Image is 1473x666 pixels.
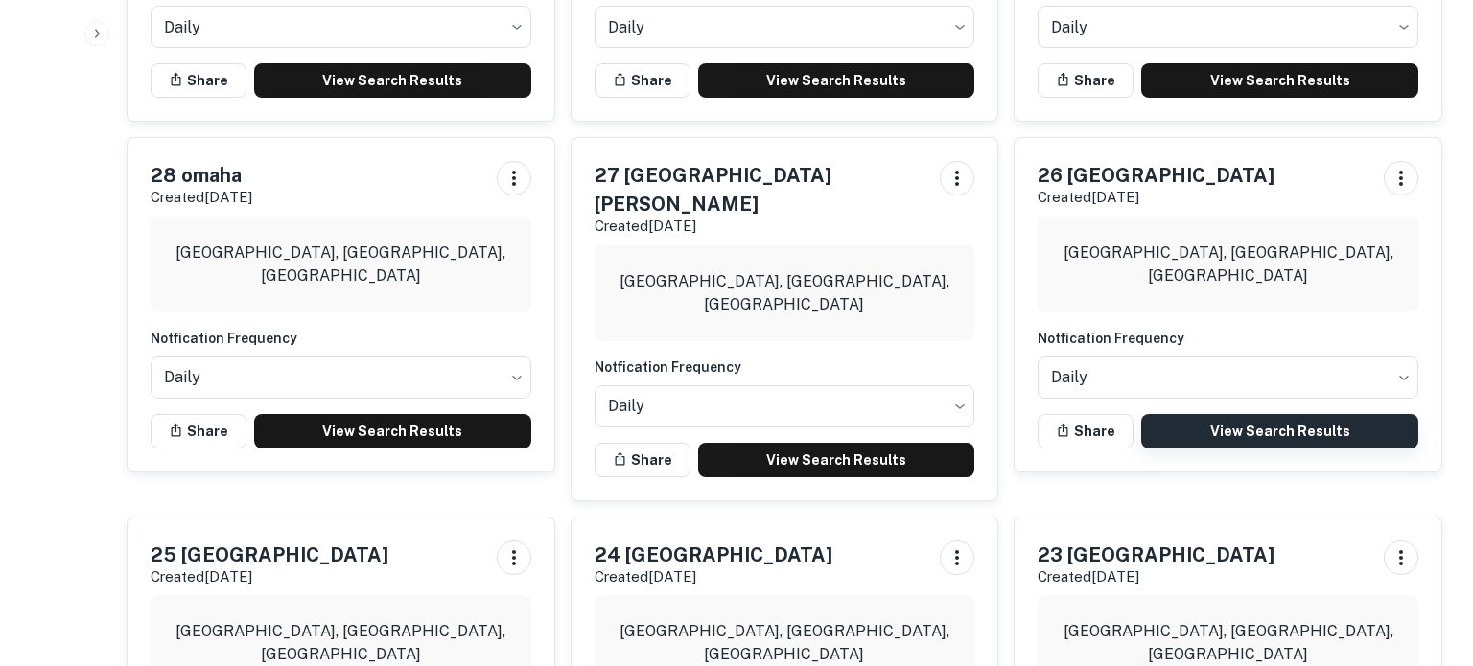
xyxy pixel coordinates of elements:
button: Share [1038,63,1134,98]
a: View Search Results [254,414,531,448]
p: Created [DATE] [1038,565,1274,588]
button: Share [151,63,246,98]
p: [GEOGRAPHIC_DATA], [GEOGRAPHIC_DATA], [GEOGRAPHIC_DATA] [166,241,516,287]
button: Share [1038,414,1134,448]
iframe: Chat Widget [1377,513,1473,605]
h5: 26 [GEOGRAPHIC_DATA] [1038,161,1274,190]
button: Share [595,443,690,477]
p: [GEOGRAPHIC_DATA], [GEOGRAPHIC_DATA], [GEOGRAPHIC_DATA] [166,620,516,666]
h5: 23 [GEOGRAPHIC_DATA] [1038,540,1274,569]
p: Created [DATE] [151,565,388,588]
a: View Search Results [1141,63,1418,98]
p: Created [DATE] [595,215,925,238]
div: Without label [1038,351,1418,404]
button: Share [151,414,246,448]
h5: 24 [GEOGRAPHIC_DATA] [595,540,832,569]
button: Share [595,63,690,98]
h5: 25 [GEOGRAPHIC_DATA] [151,540,388,569]
p: [GEOGRAPHIC_DATA], [GEOGRAPHIC_DATA], [GEOGRAPHIC_DATA] [610,270,960,316]
p: [GEOGRAPHIC_DATA], [GEOGRAPHIC_DATA], [GEOGRAPHIC_DATA] [1053,620,1403,666]
a: View Search Results [698,63,975,98]
h6: Notfication Frequency [1038,328,1418,349]
h5: 28 omaha [151,161,252,190]
a: View Search Results [254,63,531,98]
div: Without label [151,351,531,404]
h6: Notfication Frequency [151,328,531,349]
p: [GEOGRAPHIC_DATA], [GEOGRAPHIC_DATA], [GEOGRAPHIC_DATA] [610,620,960,666]
h6: Notfication Frequency [595,356,975,378]
h5: 27 [GEOGRAPHIC_DATA][PERSON_NAME] [595,161,925,218]
a: View Search Results [1141,414,1418,448]
p: [GEOGRAPHIC_DATA], [GEOGRAPHIC_DATA], [GEOGRAPHIC_DATA] [1053,241,1403,287]
p: Created [DATE] [1038,186,1274,209]
div: Without label [595,379,975,433]
a: View Search Results [698,443,975,477]
p: Created [DATE] [151,186,252,209]
p: Created [DATE] [595,565,832,588]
